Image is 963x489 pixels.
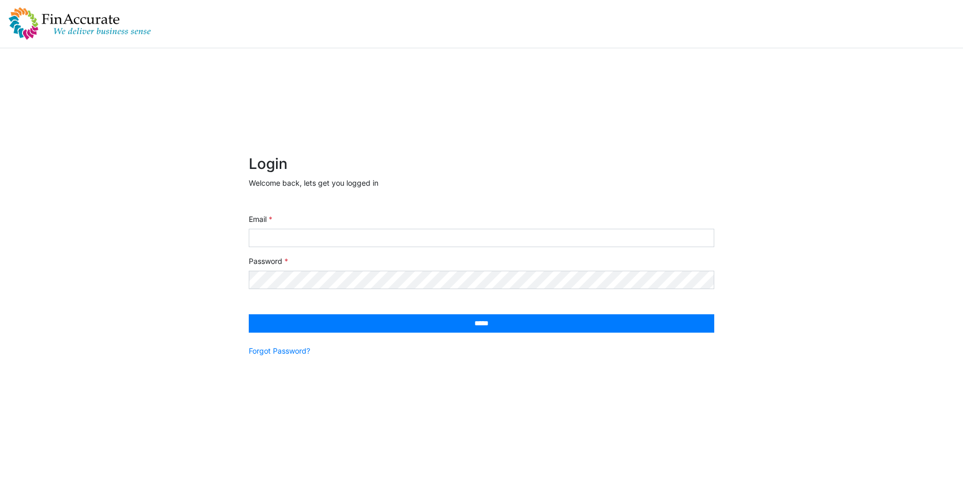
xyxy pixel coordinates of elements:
[249,214,272,225] label: Email
[8,7,151,40] img: spp logo
[249,177,715,188] p: Welcome back, lets get you logged in
[249,256,288,267] label: Password
[249,345,310,356] a: Forgot Password?
[249,155,715,173] h2: Login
